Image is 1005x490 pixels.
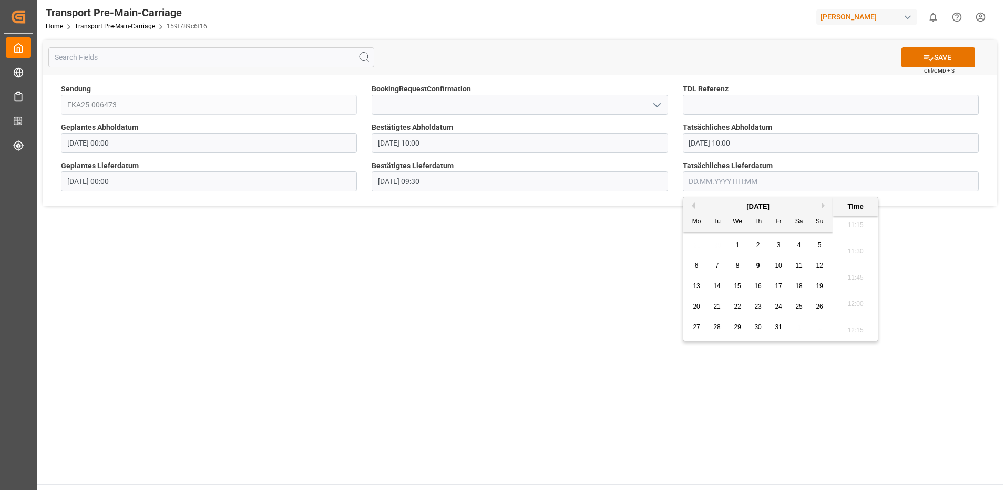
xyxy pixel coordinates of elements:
span: 6 [695,262,699,269]
span: 31 [775,323,782,331]
span: 8 [736,262,740,269]
input: DD.MM.YYYY HH:MM [372,133,668,153]
span: 11 [795,262,802,269]
button: Next Month [822,202,828,209]
span: Ctrl/CMD + S [924,67,955,75]
div: Choose Thursday, October 9th, 2025 [752,259,765,272]
div: Choose Sunday, October 26th, 2025 [813,300,826,313]
div: Choose Tuesday, October 28th, 2025 [711,321,724,334]
span: TDL Referenz [683,84,729,95]
div: Choose Friday, October 31st, 2025 [772,321,785,334]
div: Choose Tuesday, October 7th, 2025 [711,259,724,272]
div: Choose Saturday, October 25th, 2025 [793,300,806,313]
span: 28 [713,323,720,331]
button: SAVE [901,47,975,67]
div: Choose Tuesday, October 21st, 2025 [711,300,724,313]
div: Choose Saturday, October 11th, 2025 [793,259,806,272]
div: Th [752,216,765,229]
div: Choose Sunday, October 12th, 2025 [813,259,826,272]
div: We [731,216,744,229]
span: 29 [734,323,741,331]
div: Choose Wednesday, October 29th, 2025 [731,321,744,334]
div: Choose Wednesday, October 8th, 2025 [731,259,744,272]
button: open menu [648,97,664,113]
div: Fr [772,216,785,229]
div: Choose Monday, October 6th, 2025 [690,259,703,272]
span: 19 [816,282,823,290]
span: 23 [754,303,761,310]
span: 9 [756,262,760,269]
div: Choose Monday, October 20th, 2025 [690,300,703,313]
input: DD.MM.YYYY HH:MM [61,171,357,191]
span: Tatsächliches Abholdatum [683,122,772,133]
div: [DATE] [683,201,833,212]
span: 15 [734,282,741,290]
div: Choose Thursday, October 30th, 2025 [752,321,765,334]
div: Transport Pre-Main-Carriage [46,5,207,21]
span: 13 [693,282,700,290]
button: [PERSON_NAME] [816,7,921,27]
input: Search Fields [48,47,374,67]
span: 2 [756,241,760,249]
div: Choose Friday, October 3rd, 2025 [772,239,785,252]
input: DD.MM.YYYY HH:MM [372,171,668,191]
div: Choose Thursday, October 16th, 2025 [752,280,765,293]
span: 30 [754,323,761,331]
div: Choose Friday, October 10th, 2025 [772,259,785,272]
div: Choose Friday, October 24th, 2025 [772,300,785,313]
span: 5 [818,241,822,249]
div: Choose Saturday, October 18th, 2025 [793,280,806,293]
button: Previous Month [689,202,695,209]
div: Choose Thursday, October 2nd, 2025 [752,239,765,252]
span: 24 [775,303,782,310]
div: [PERSON_NAME] [816,9,917,25]
span: 4 [797,241,801,249]
div: Choose Monday, October 13th, 2025 [690,280,703,293]
button: Help Center [945,5,969,29]
span: Bestätigtes Abholdatum [372,122,453,133]
a: Home [46,23,63,30]
span: 26 [816,303,823,310]
span: 17 [775,282,782,290]
div: Mo [690,216,703,229]
div: Su [813,216,826,229]
div: Choose Sunday, October 5th, 2025 [813,239,826,252]
span: 20 [693,303,700,310]
span: 18 [795,282,802,290]
span: 7 [715,262,719,269]
input: DD.MM.YYYY HH:MM [683,171,979,191]
span: 16 [754,282,761,290]
span: 22 [734,303,741,310]
span: 21 [713,303,720,310]
span: 14 [713,282,720,290]
div: Choose Wednesday, October 22nd, 2025 [731,300,744,313]
div: Choose Wednesday, October 1st, 2025 [731,239,744,252]
div: Sa [793,216,806,229]
span: Geplantes Lieferdatum [61,160,139,171]
input: DD.MM.YYYY HH:MM [61,133,357,153]
div: Choose Wednesday, October 15th, 2025 [731,280,744,293]
div: Time [836,201,875,212]
span: 10 [775,262,782,269]
div: month 2025-10 [686,235,830,338]
span: 1 [736,241,740,249]
div: Tu [711,216,724,229]
div: Choose Friday, October 17th, 2025 [772,280,785,293]
span: 27 [693,323,700,331]
div: Choose Sunday, October 19th, 2025 [813,280,826,293]
span: Geplantes Abholdatum [61,122,138,133]
span: 3 [777,241,781,249]
span: Sendung [61,84,91,95]
a: Transport Pre-Main-Carriage [75,23,155,30]
span: Tatsächliches Lieferdatum [683,160,773,171]
div: Choose Tuesday, October 14th, 2025 [711,280,724,293]
span: 12 [816,262,823,269]
input: DD.MM.YYYY HH:MM [683,133,979,153]
span: 25 [795,303,802,310]
div: Choose Saturday, October 4th, 2025 [793,239,806,252]
div: Choose Thursday, October 23rd, 2025 [752,300,765,313]
div: Choose Monday, October 27th, 2025 [690,321,703,334]
span: Bestätigtes Lieferdatum [372,160,454,171]
span: BookingRequestConfirmation [372,84,471,95]
button: show 0 new notifications [921,5,945,29]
